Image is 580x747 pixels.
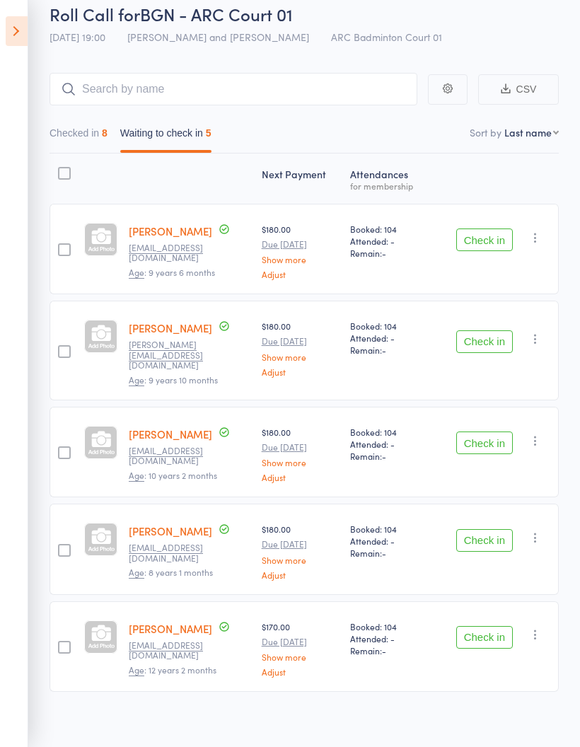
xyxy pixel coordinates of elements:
[262,239,339,249] small: Due [DATE]
[129,373,218,386] span: : 9 years 10 months
[262,539,339,549] small: Due [DATE]
[129,266,215,279] span: : 9 years 6 months
[206,127,211,139] div: 5
[262,352,339,361] a: Show more
[120,120,211,153] button: Waiting to check in5
[350,332,426,344] span: Attended: -
[382,344,386,356] span: -
[262,620,339,676] div: $170.00
[350,632,426,644] span: Attended: -
[456,330,513,353] button: Check in
[129,566,213,579] span: : 8 years 1 months
[50,2,140,25] span: Roll Call for
[262,442,339,452] small: Due [DATE]
[50,30,105,44] span: [DATE] 19:00
[504,125,552,139] div: Last name
[382,450,386,462] span: -
[129,243,221,263] small: Itsforpromotion07@gmail.com
[50,120,108,153] button: Checked in8
[350,320,426,332] span: Booked: 104
[262,367,339,376] a: Adjust
[129,543,221,563] small: Janani.d@gmail.com
[262,570,339,579] a: Adjust
[129,523,212,538] a: [PERSON_NAME]
[129,664,216,676] span: : 12 years 2 months
[350,438,426,450] span: Attended: -
[350,450,426,462] span: Remain:
[478,74,559,105] button: CSV
[129,320,212,335] a: [PERSON_NAME]
[350,181,426,190] div: for membership
[350,426,426,438] span: Booked: 104
[456,626,513,649] button: Check in
[350,223,426,235] span: Booked: 104
[350,247,426,259] span: Remain:
[262,270,339,279] a: Adjust
[262,637,339,647] small: Due [DATE]
[129,469,217,482] span: : 10 years 2 months
[129,621,212,636] a: [PERSON_NAME]
[350,235,426,247] span: Attended: -
[262,652,339,661] a: Show more
[129,640,221,661] small: zia.rahman75@gmail.com
[129,446,221,466] small: Mageshbd@gmail.com
[262,667,339,676] a: Adjust
[127,30,309,44] span: [PERSON_NAME] and [PERSON_NAME]
[382,644,386,656] span: -
[140,2,293,25] span: BGN - ARC Court 01
[50,73,417,105] input: Search by name
[129,427,212,441] a: [PERSON_NAME]
[350,620,426,632] span: Booked: 104
[129,340,221,370] small: k.r.jayakumar@gmail.com
[262,555,339,564] a: Show more
[102,127,108,139] div: 8
[262,458,339,467] a: Show more
[456,432,513,454] button: Check in
[262,336,339,346] small: Due [DATE]
[262,426,339,482] div: $180.00
[382,547,386,559] span: -
[350,523,426,535] span: Booked: 104
[262,473,339,482] a: Adjust
[262,523,339,579] div: $180.00
[331,30,442,44] span: ARC Badminton Court 01
[262,320,339,376] div: $180.00
[129,224,212,238] a: [PERSON_NAME]
[350,644,426,656] span: Remain:
[350,535,426,547] span: Attended: -
[262,223,339,279] div: $180.00
[456,228,513,251] button: Check in
[456,529,513,552] button: Check in
[262,255,339,264] a: Show more
[470,125,501,139] label: Sort by
[350,344,426,356] span: Remain:
[350,547,426,559] span: Remain:
[344,160,431,197] div: Atten­dances
[256,160,344,197] div: Next Payment
[382,247,386,259] span: -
